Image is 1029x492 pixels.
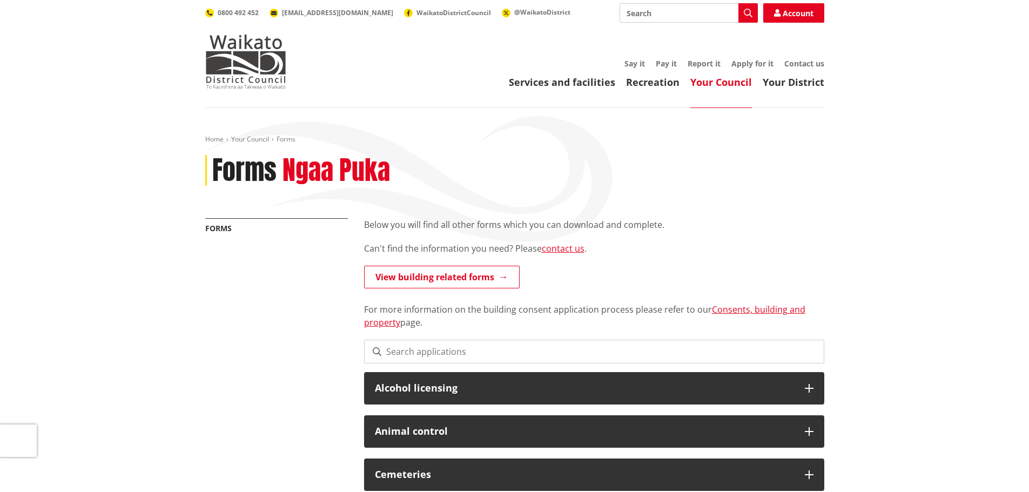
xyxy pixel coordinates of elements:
[231,134,269,144] a: Your Council
[509,76,615,89] a: Services and facilities
[364,218,824,231] p: Below you will find all other forms which you can download and complete.
[277,134,295,144] span: Forms
[763,76,824,89] a: Your District
[375,383,794,394] h3: Alcohol licensing
[283,155,390,186] h2: Ngaa Puka
[205,8,259,17] a: 0800 492 452
[205,135,824,144] nav: breadcrumb
[282,8,393,17] span: [EMAIL_ADDRESS][DOMAIN_NAME]
[364,304,805,328] a: Consents, building and property
[690,76,752,89] a: Your Council
[364,290,824,329] p: For more information on the building consent application process please refer to our page.
[542,242,584,254] a: contact us
[624,58,645,69] a: Say it
[626,76,680,89] a: Recreation
[502,8,570,17] a: @WaikatoDistrict
[364,266,520,288] a: View building related forms
[375,426,794,437] h3: Animal control
[375,469,794,480] h3: Cemeteries
[784,58,824,69] a: Contact us
[763,3,824,23] a: Account
[205,134,224,144] a: Home
[416,8,491,17] span: WaikatoDistrictCouncil
[218,8,259,17] span: 0800 492 452
[212,155,277,186] h1: Forms
[620,3,758,23] input: Search input
[205,35,286,89] img: Waikato District Council - Te Kaunihera aa Takiwaa o Waikato
[514,8,570,17] span: @WaikatoDistrict
[364,242,824,255] p: Can't find the information you need? Please .
[731,58,774,69] a: Apply for it
[270,8,393,17] a: [EMAIL_ADDRESS][DOMAIN_NAME]
[656,58,677,69] a: Pay it
[364,340,824,363] input: Search applications
[688,58,721,69] a: Report it
[404,8,491,17] a: WaikatoDistrictCouncil
[205,223,232,233] a: Forms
